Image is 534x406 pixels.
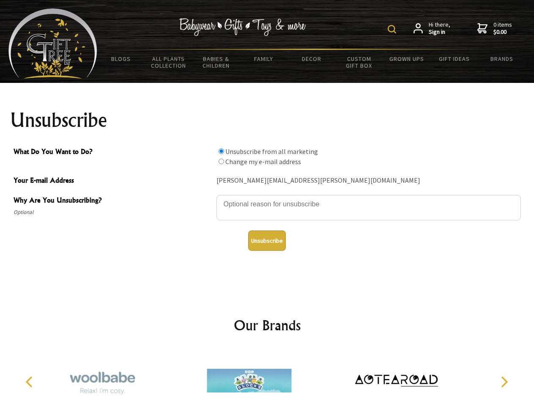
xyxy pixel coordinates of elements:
button: Next [495,373,513,391]
img: product search [388,25,396,33]
a: Custom Gift Box [335,50,383,74]
span: Your E-mail Address [14,175,212,187]
span: Why Are You Unsubscribing? [14,195,212,207]
a: Babies & Children [192,50,240,74]
input: What Do You Want to Do? [219,159,224,164]
h2: Our Brands [17,315,518,335]
input: What Do You Want to Do? [219,148,224,154]
a: 0 items$0.00 [477,21,512,36]
strong: Sign in [429,28,450,36]
button: Unsubscribe [248,230,286,251]
button: Previous [21,373,40,391]
img: Babyware - Gifts - Toys and more... [8,8,97,79]
a: Gift Ideas [430,50,478,68]
img: Babywear - Gifts - Toys & more [179,18,306,36]
a: Hi there,Sign in [414,21,450,36]
label: Unsubscribe from all marketing [225,147,318,156]
a: All Plants Collection [145,50,193,74]
span: What Do You Want to Do? [14,146,212,159]
label: Change my e-mail address [225,157,301,166]
a: BLOGS [97,50,145,68]
a: Grown Ups [383,50,430,68]
a: Decor [288,50,335,68]
span: 0 items [493,21,512,36]
strong: $0.00 [493,28,512,36]
span: Optional [14,207,212,217]
a: Brands [478,50,526,68]
div: [PERSON_NAME][EMAIL_ADDRESS][PERSON_NAME][DOMAIN_NAME] [216,174,521,187]
textarea: Why Are You Unsubscribing? [216,195,521,220]
h1: Unsubscribe [10,110,524,130]
a: Family [240,50,288,68]
span: Hi there, [429,21,450,36]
